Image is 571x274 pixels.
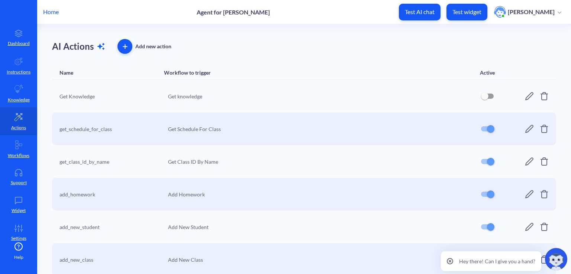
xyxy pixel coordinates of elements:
[11,235,26,242] p: Settings
[11,179,27,186] p: Support
[168,256,471,264] div: Add New Class
[545,248,567,270] img: copilot-icon.svg
[14,254,23,261] span: Help
[8,40,30,47] p: Dashboard
[168,158,471,166] div: Get Class ID By Name
[11,124,26,131] p: Actions
[59,190,164,198] div: add_homework
[405,8,435,16] p: Test AI chat
[12,207,26,214] p: Widget
[8,152,29,159] p: Workflows
[59,69,73,76] div: Name
[7,69,30,75] p: Instructions
[164,69,211,76] div: Workflow to trigger
[59,256,164,264] div: add_new_class
[168,223,471,231] div: Add New Student
[52,39,106,54] h1: AI Actions
[452,8,481,16] p: Test widget
[168,125,471,133] div: Get Schedule For Class
[135,42,171,51] div: Add new action
[168,190,471,198] div: Add Homework
[446,4,487,20] button: Test widget
[490,5,565,19] button: user photo[PERSON_NAME]
[43,7,59,16] p: Home
[59,223,164,231] div: add_new_student
[59,158,164,166] div: get_class_id_by_name
[59,125,164,133] div: get_schedule_for_class
[8,97,30,103] p: Knowledge
[59,92,164,100] div: Get Knowledge
[494,6,506,18] img: user photo
[197,9,270,16] p: Agent for [PERSON_NAME]
[480,69,495,76] div: Active
[508,8,555,16] p: [PERSON_NAME]
[399,4,441,20] button: Test AI chat
[168,92,471,100] div: Get knowledge
[459,257,535,265] p: Hey there! Can I give you a hand?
